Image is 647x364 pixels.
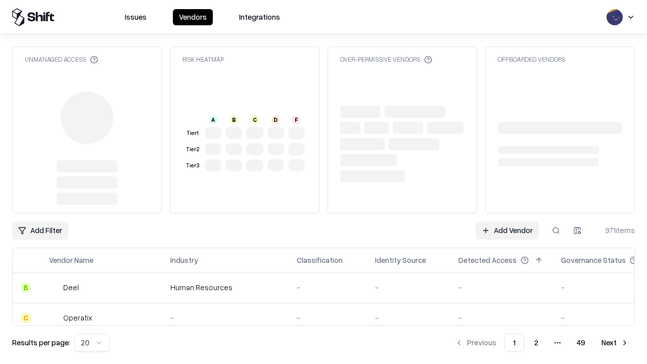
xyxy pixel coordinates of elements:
button: 49 [569,334,593,352]
a: Add Vendor [476,221,539,240]
img: Deel [49,283,59,293]
div: Identity Source [375,255,426,265]
div: - [375,312,442,323]
div: Detected Access [458,255,517,265]
button: Vendors [173,9,213,25]
div: A [209,116,217,124]
div: - [458,312,545,323]
div: D [271,116,280,124]
div: F [292,116,300,124]
div: B [21,283,31,293]
div: B [230,116,238,124]
button: 1 [504,334,524,352]
div: Operatix [63,312,92,323]
div: Tier 3 [184,161,201,170]
div: Human Resources [170,282,281,293]
button: Add Filter [12,221,68,240]
div: C [21,313,31,323]
div: Risk Heatmap [182,55,224,64]
div: Industry [170,255,198,265]
div: Deel [63,282,79,293]
button: Integrations [233,9,286,25]
div: - [458,282,545,293]
div: Unmanaged Access [25,55,98,64]
div: Offboarded Vendors [498,55,565,64]
div: Over-Permissive Vendors [340,55,432,64]
img: Operatix [49,313,59,323]
div: Tier 2 [184,145,201,154]
button: Next [595,334,635,352]
button: Issues [119,9,153,25]
div: Tier 1 [184,129,201,138]
div: C [251,116,259,124]
div: - [297,282,359,293]
div: - [170,312,281,323]
div: - [375,282,442,293]
button: 2 [526,334,546,352]
p: Results per page: [12,337,70,348]
div: Vendor Name [49,255,94,265]
div: 971 items [594,225,635,236]
nav: pagination [449,334,635,352]
div: Classification [297,255,343,265]
div: - [297,312,359,323]
div: Governance Status [561,255,626,265]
